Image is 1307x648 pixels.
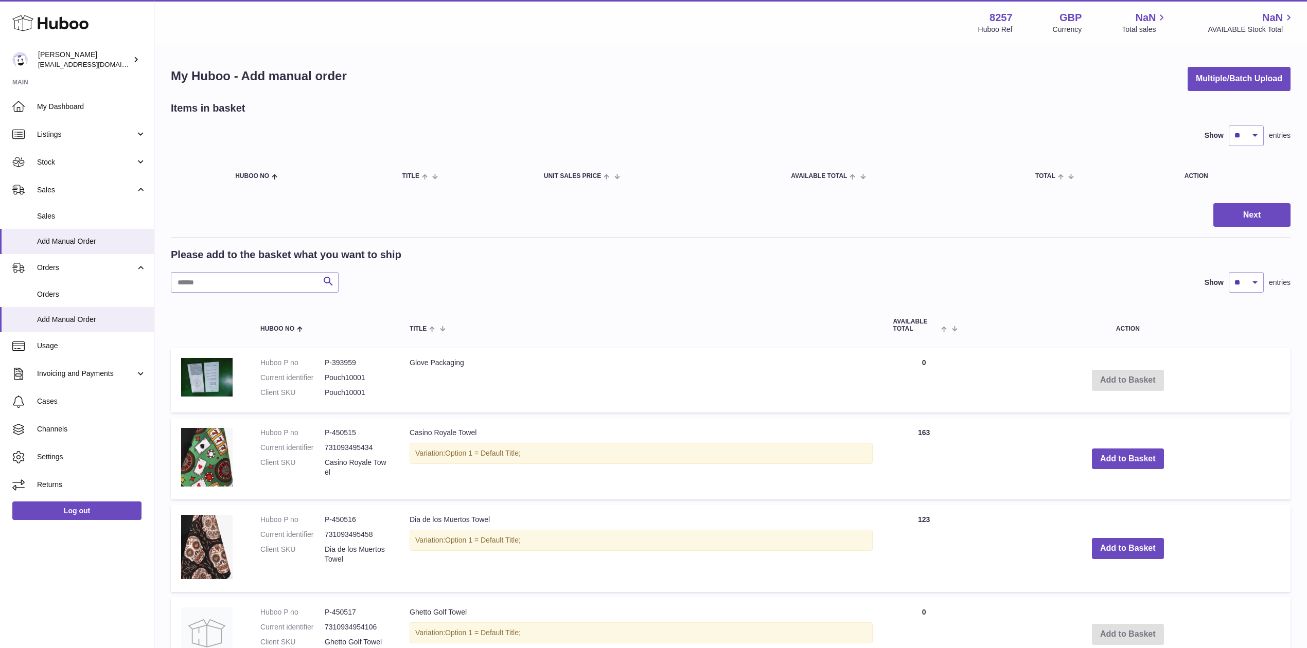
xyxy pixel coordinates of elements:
span: [EMAIL_ADDRESS][DOMAIN_NAME] [38,60,151,68]
span: entries [1269,131,1291,140]
dd: P-450517 [325,607,389,617]
span: Total [1035,173,1055,179]
div: Variation: [410,530,873,551]
dd: 731093495458 [325,530,389,539]
dd: Pouch10001 [325,373,389,383]
span: Option 1 = Default Title; [445,536,521,544]
span: Sales [37,211,146,221]
dd: Pouch10001 [325,388,389,398]
span: Stock [37,157,135,167]
span: Add Manual Order [37,315,146,325]
h2: Items in basket [171,101,245,115]
div: Variation: [410,622,873,643]
span: My Dashboard [37,102,146,112]
span: Title [410,326,427,332]
dt: Client SKU [260,458,325,477]
span: entries [1269,278,1291,287]
a: NaN AVAILABLE Stock Total [1208,11,1295,34]
button: Add to Basket [1092,448,1164,470]
img: Glove Packaging [181,358,233,397]
dd: P-393959 [325,358,389,368]
td: Dia de los Muertos Towel [399,505,883,592]
button: Multiple/Batch Upload [1188,67,1291,91]
span: Sales [37,185,135,195]
span: Cases [37,397,146,406]
span: NaN [1135,11,1156,25]
dt: Client SKU [260,388,325,398]
h2: Please add to the basket what you want to ship [171,248,401,262]
span: NaN [1262,11,1283,25]
td: Casino Royale Towel [399,418,883,499]
dd: 7310934954106 [325,622,389,632]
dt: Current identifier [260,373,325,383]
span: Add Manual Order [37,237,146,246]
span: Total sales [1122,25,1168,34]
a: Log out [12,501,142,520]
span: Listings [37,130,135,139]
span: Option 1 = Default Title; [445,449,521,457]
button: Add to Basket [1092,538,1164,559]
dt: Huboo P no [260,607,325,617]
td: Glove Packaging [399,348,883,413]
span: Settings [37,452,146,462]
img: Casino Royale Towel [181,428,233,487]
span: Channels [37,424,146,434]
dt: Current identifier [260,622,325,632]
dd: Casino Royale Towel [325,458,389,477]
div: Huboo Ref [978,25,1013,34]
td: 163 [883,418,965,499]
span: Option 1 = Default Title; [445,628,521,637]
td: 123 [883,505,965,592]
span: Invoicing and Payments [37,369,135,379]
label: Show [1205,278,1224,287]
span: Unit Sales Price [544,173,601,179]
strong: 8257 [990,11,1013,25]
h1: My Huboo - Add manual order [171,68,347,84]
dd: P-450515 [325,428,389,438]
button: Next [1213,203,1291,227]
dt: Huboo P no [260,428,325,438]
dt: Client SKU [260,545,325,564]
img: Dia de los Muertos Towel [181,515,233,579]
a: NaN Total sales [1122,11,1168,34]
dt: Huboo P no [260,358,325,368]
span: AVAILABLE Total [791,173,847,179]
span: Orders [37,290,146,299]
span: Orders [37,263,135,273]
span: Title [402,173,419,179]
dd: Dia de los Muertos Towel [325,545,389,564]
span: Usage [37,341,146,351]
dd: P-450516 [325,515,389,525]
span: Huboo no [235,173,269,179]
div: Variation: [410,443,873,464]
th: Action [965,308,1291,342]
label: Show [1205,131,1224,140]
div: Action [1185,173,1280,179]
span: Huboo no [260,326,294,332]
span: Returns [37,480,146,490]
div: Currency [1053,25,1082,34]
dt: Current identifier [260,443,325,453]
img: don@skinsgolf.com [12,52,28,67]
dt: Current identifier [260,530,325,539]
div: [PERSON_NAME] [38,50,131,69]
dt: Client SKU [260,637,325,647]
td: 0 [883,348,965,413]
span: AVAILABLE Stock Total [1208,25,1295,34]
dt: Huboo P no [260,515,325,525]
strong: GBP [1059,11,1082,25]
span: AVAILABLE Total [893,318,939,332]
dd: Ghetto Golf Towel [325,637,389,647]
dd: 731093495434 [325,443,389,453]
